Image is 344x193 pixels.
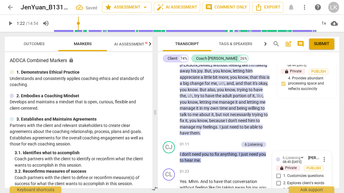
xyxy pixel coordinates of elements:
span: I [226,118,228,123]
div: Coach [PERSON_NAME] [196,55,237,62]
span: I'm [249,62,255,67]
span: Linda King [308,155,337,160]
span: , [267,81,268,86]
div: Client [168,55,177,62]
span: arrow_drop_down [141,4,149,11]
span: letting [247,100,260,105]
span: is [267,75,270,80]
span: / 14:54 [26,21,38,26]
span: it [185,118,188,123]
span: you [180,87,188,92]
span: and [226,81,234,86]
span: away [180,68,191,73]
span: you [259,185,266,190]
span: Export [255,4,281,11]
span: me [194,158,200,163]
span: 01:23 [180,169,189,174]
span: just [241,152,249,157]
span: Assessment [105,4,149,11]
div: 1x [318,18,329,28]
span: feelings [203,125,217,129]
span: to [264,112,268,117]
div: 08:45 [DATE] [283,160,301,164]
span: Transcript [175,42,199,46]
span: know [188,87,198,92]
span: Yes [180,179,186,184]
span: not [223,112,230,117]
span: a [180,81,183,86]
span: okay [258,81,267,86]
span: , [211,68,213,73]
span: AI Assessment [114,42,152,46]
span: it [196,106,199,111]
span: , [217,81,219,86]
span: to [261,106,265,111]
span: , [257,185,259,190]
span: willing [248,106,261,111]
span: that [224,179,233,184]
span: , [198,100,199,105]
span: try [194,93,200,98]
span: have [254,87,263,92]
div: All changes saved [76,4,97,11]
span: to [240,125,244,129]
p: 3. Establishes and Maintains Agreements [16,116,97,122]
button: Please Do Not Submit until your Assessment is Complete [309,38,334,49]
span: about [199,112,211,117]
span: for [205,81,211,86]
span: , [188,118,189,123]
span: little [204,75,213,80]
span: you [189,118,197,123]
span: . [199,131,201,135]
div: 74% [180,55,188,62]
span: just [222,125,230,129]
span: Filler word [219,81,225,86]
span: auto_fix_high [157,4,164,11]
span: me [212,100,219,105]
span: Assessment is enabled for this document. The competency model is locked and follows the assessmen... [69,58,74,63]
span: , [228,75,230,80]
span: it [235,100,239,105]
span: have [214,179,224,184]
span: Publish [309,166,318,171]
span: 2. Explores client's words [283,181,324,186]
span: trying [252,112,264,117]
span: and [239,100,247,105]
span: AI Assessment [157,4,197,11]
span: you [217,87,225,92]
span: volume_up [42,20,49,27]
span: to [259,125,263,129]
span: more [219,75,228,80]
span: more_vert [321,156,328,163]
span: because [209,118,226,123]
span: trying [237,87,249,92]
button: Show/Hide comments [296,39,305,49]
span: Tags & Speakers [219,42,252,46]
span: me [192,112,199,117]
p: 1. Demonstrates Ethical Practice [16,69,80,75]
span: his [246,185,252,190]
span: , [263,93,264,98]
span: . [198,87,200,92]
span: , [186,93,188,98]
span: 1:22 [17,21,25,26]
span: arrow_back [7,4,14,11]
p: Develops and maintains a mindset that is open, curious, flexible and client-centered. [10,99,148,111]
span: . [186,179,189,184]
span: , [207,118,209,123]
h3: ADDCA Combined Markers [10,57,148,64]
span: to [180,158,185,163]
span: appreciate [180,75,201,80]
button: Play [5,18,16,29]
span: know [221,68,231,73]
p: 2. Embodies a Coaching Mindset [16,93,79,99]
span: , [234,81,236,86]
span: my [204,106,210,111]
span: that [244,81,253,86]
span: talk [180,112,188,117]
span: Publish [314,69,323,74]
div: Saved [86,5,97,11]
span: , [214,112,216,117]
span: I [180,152,182,157]
span: adult [222,93,233,98]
